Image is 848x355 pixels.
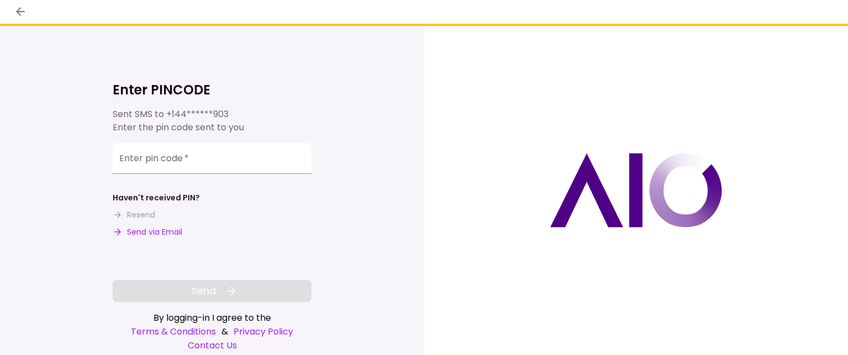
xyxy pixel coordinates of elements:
[234,325,293,338] a: Privacy Policy
[11,2,30,21] button: back
[113,108,311,134] div: Sent SMS to Enter the pin code sent to you
[550,153,722,227] img: AIO logo
[113,311,311,325] div: By logging-in I agree to the
[113,209,155,221] button: Resend
[113,338,311,352] a: Contact Us
[113,192,200,204] div: Haven't received PIN?
[131,325,216,338] a: Terms & Conditions
[113,226,182,238] button: Send via Email
[113,280,311,302] button: Send
[191,283,216,298] span: Send
[113,325,311,338] div: &
[113,81,311,99] h1: Enter PINCODE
